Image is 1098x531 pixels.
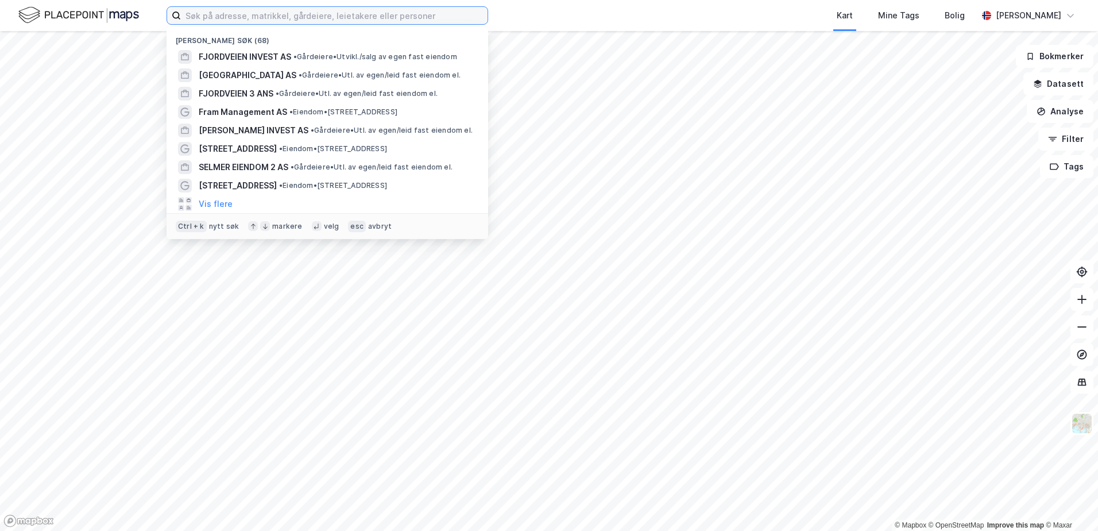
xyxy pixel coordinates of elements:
[272,222,302,231] div: markere
[1027,100,1093,123] button: Analyse
[181,7,488,24] input: Søk på adresse, matrikkel, gårdeiere, leietakere eller personer
[293,52,297,61] span: •
[348,221,366,232] div: esc
[276,89,438,98] span: Gårdeiere • Utl. av egen/leid fast eiendom el.
[199,142,277,156] span: [STREET_ADDRESS]
[199,105,287,119] span: Fram Management AS
[291,163,453,172] span: Gårdeiere • Utl. av egen/leid fast eiendom el.
[1016,45,1093,68] button: Bokmerker
[199,124,308,137] span: [PERSON_NAME] INVEST AS
[199,179,277,193] span: [STREET_ADDRESS]
[289,107,397,117] span: Eiendom • [STREET_ADDRESS]
[311,126,314,134] span: •
[209,222,239,231] div: nytt søk
[289,107,293,116] span: •
[878,9,919,22] div: Mine Tags
[945,9,965,22] div: Bolig
[279,181,283,190] span: •
[299,71,461,80] span: Gårdeiere • Utl. av egen/leid fast eiendom el.
[895,521,926,529] a: Mapbox
[279,144,283,153] span: •
[291,163,294,171] span: •
[279,181,387,190] span: Eiendom • [STREET_ADDRESS]
[279,144,387,153] span: Eiendom • [STREET_ADDRESS]
[3,514,54,528] a: Mapbox homepage
[18,5,139,25] img: logo.f888ab2527a4732fd821a326f86c7f29.svg
[199,68,296,82] span: [GEOGRAPHIC_DATA] AS
[1038,128,1093,151] button: Filter
[199,87,273,101] span: FJORDVEIEN 3 ANS
[299,71,302,79] span: •
[987,521,1044,529] a: Improve this map
[293,52,457,61] span: Gårdeiere • Utvikl./salg av egen fast eiendom
[1041,476,1098,531] div: Kontrollprogram for chat
[199,50,291,64] span: FJORDVEIEN INVEST AS
[1040,155,1093,178] button: Tags
[1041,476,1098,531] iframe: Chat Widget
[1071,413,1093,434] img: Z
[276,89,279,98] span: •
[167,27,488,48] div: [PERSON_NAME] søk (68)
[929,521,984,529] a: OpenStreetMap
[996,9,1061,22] div: [PERSON_NAME]
[1023,72,1093,95] button: Datasett
[324,222,339,231] div: velg
[311,126,473,135] span: Gårdeiere • Utl. av egen/leid fast eiendom el.
[199,197,233,211] button: Vis flere
[837,9,853,22] div: Kart
[176,221,207,232] div: Ctrl + k
[368,222,392,231] div: avbryt
[199,160,288,174] span: SELMER EIENDOM 2 AS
